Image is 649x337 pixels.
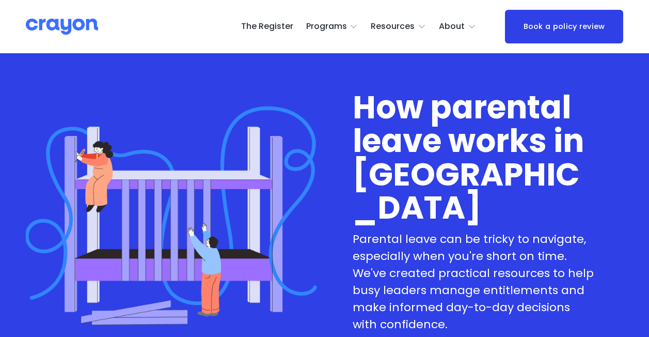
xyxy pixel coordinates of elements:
span: Programs [306,19,347,34]
a: folder dropdown [306,19,358,35]
a: folder dropdown [439,19,476,35]
span: About [439,19,465,34]
p: Parental leave can be tricky to navigate, especially when you're short on time. We've created pra... [353,231,598,333]
a: folder dropdown [371,19,426,35]
a: Book a policy review [505,10,623,44]
span: Resources [371,19,415,34]
a: The Register [241,19,293,35]
img: Crayon [26,18,98,36]
h1: How parental leave works in [GEOGRAPHIC_DATA] [353,91,598,225]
